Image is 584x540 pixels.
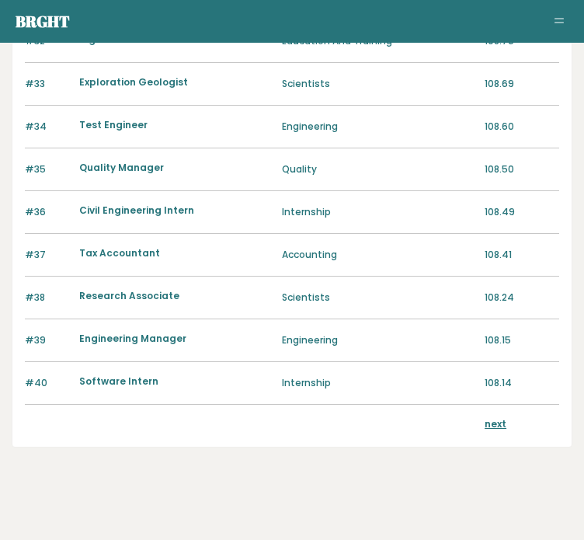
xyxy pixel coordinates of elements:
[282,291,475,305] p: Scientists
[25,291,70,305] p: #38
[79,246,160,260] a: Tax Accountant
[485,333,559,347] p: 108.15
[485,120,559,134] p: 108.60
[25,77,70,91] p: #33
[79,332,186,345] a: Engineering Manager
[282,162,475,176] p: Quality
[282,77,475,91] p: Scientists
[282,205,475,219] p: Internship
[485,291,559,305] p: 108.24
[485,248,559,262] p: 108.41
[25,376,70,390] p: #40
[485,162,559,176] p: 108.50
[282,333,475,347] p: Engineering
[282,376,475,390] p: Internship
[550,12,568,31] button: Toggle navigation
[79,204,194,217] a: Civil Engineering Intern
[485,376,559,390] p: 108.14
[485,417,506,430] a: next
[79,75,188,89] a: Exploration Geologist
[485,205,559,219] p: 108.49
[79,118,148,131] a: Test Engineer
[79,375,158,388] a: Software Intern
[16,11,70,32] a: Brght
[282,248,475,262] p: Accounting
[25,120,70,134] p: #34
[79,161,164,174] a: Quality Manager
[25,333,70,347] p: #39
[79,289,179,302] a: Research Associate
[282,120,475,134] p: Engineering
[485,77,559,91] p: 108.69
[25,162,70,176] p: #35
[25,248,70,262] p: #37
[25,205,70,219] p: #36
